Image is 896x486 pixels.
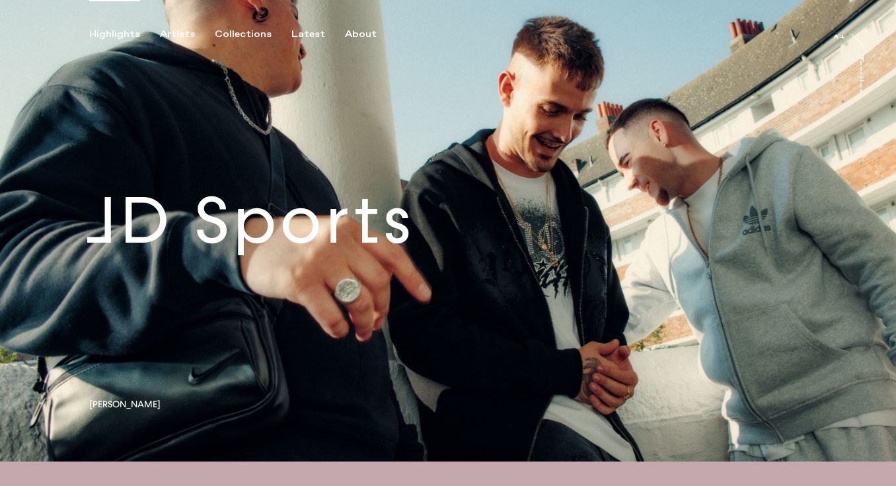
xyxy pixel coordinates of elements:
[860,54,874,108] a: Trayler
[854,54,864,93] div: Trayler
[832,25,845,38] a: At
[215,28,272,40] div: Collections
[215,28,291,40] button: Collections
[160,28,195,40] div: Artists
[291,28,345,40] button: Latest
[89,28,160,40] button: Highlights
[160,28,215,40] button: Artists
[345,28,396,40] button: About
[89,28,140,40] div: Highlights
[291,28,325,40] div: Latest
[345,28,377,40] div: About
